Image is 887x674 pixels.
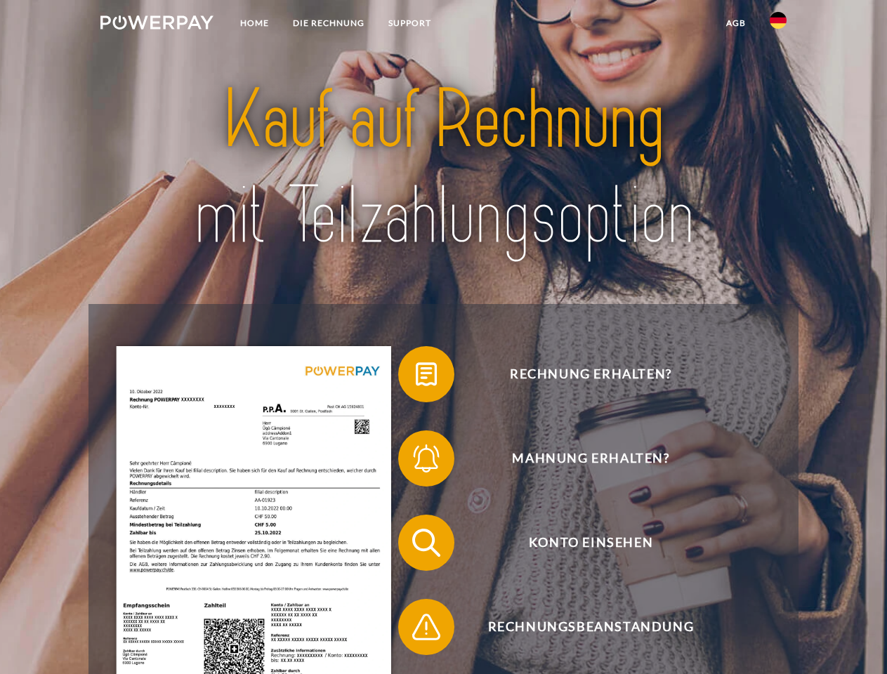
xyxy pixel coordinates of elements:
a: SUPPORT [376,11,443,36]
button: Konto einsehen [398,515,763,571]
span: Konto einsehen [419,515,763,571]
button: Mahnung erhalten? [398,430,763,487]
button: Rechnung erhalten? [398,346,763,402]
img: title-powerpay_de.svg [134,67,753,269]
span: Rechnungsbeanstandung [419,599,763,655]
img: qb_bell.svg [409,441,444,476]
img: qb_warning.svg [409,609,444,645]
a: Home [228,11,281,36]
img: qb_search.svg [409,525,444,560]
img: de [770,12,787,29]
span: Mahnung erhalten? [419,430,763,487]
span: Rechnung erhalten? [419,346,763,402]
img: qb_bill.svg [409,357,444,392]
img: logo-powerpay-white.svg [100,15,213,29]
a: DIE RECHNUNG [281,11,376,36]
a: agb [714,11,758,36]
button: Rechnungsbeanstandung [398,599,763,655]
